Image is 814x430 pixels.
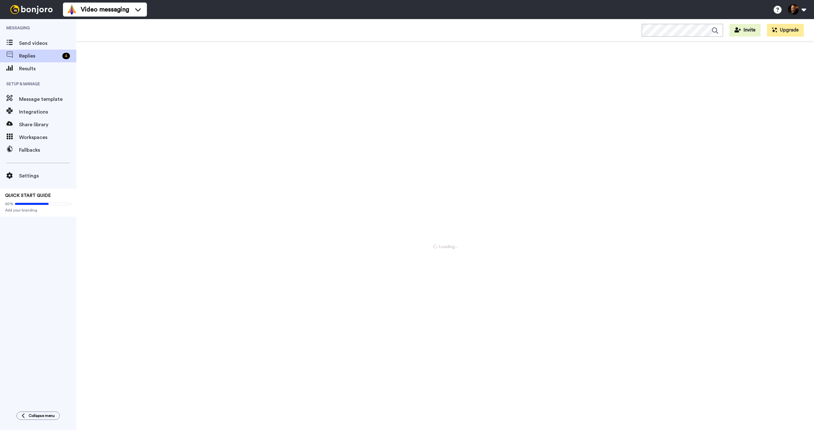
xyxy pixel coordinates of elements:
button: Invite [729,24,761,37]
span: Fallbacks [19,146,76,154]
span: Collapse menu [29,413,55,418]
img: vm-color.svg [67,4,77,15]
span: Workspaces [19,134,76,141]
button: Collapse menu [17,412,60,420]
img: bj-logo-header-white.svg [8,5,55,14]
span: Send videos [19,39,76,47]
span: Video messaging [81,5,129,14]
span: Share library [19,121,76,128]
span: Results [19,65,76,73]
span: Loading... [433,244,458,250]
span: Replies [19,52,60,60]
button: Upgrade [767,24,804,37]
span: QUICK START GUIDE [5,193,51,198]
span: Add your branding [5,208,71,213]
span: Message template [19,95,76,103]
span: Settings [19,172,76,180]
div: 4 [62,53,70,59]
span: 60% [5,201,13,206]
span: Integrations [19,108,76,116]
